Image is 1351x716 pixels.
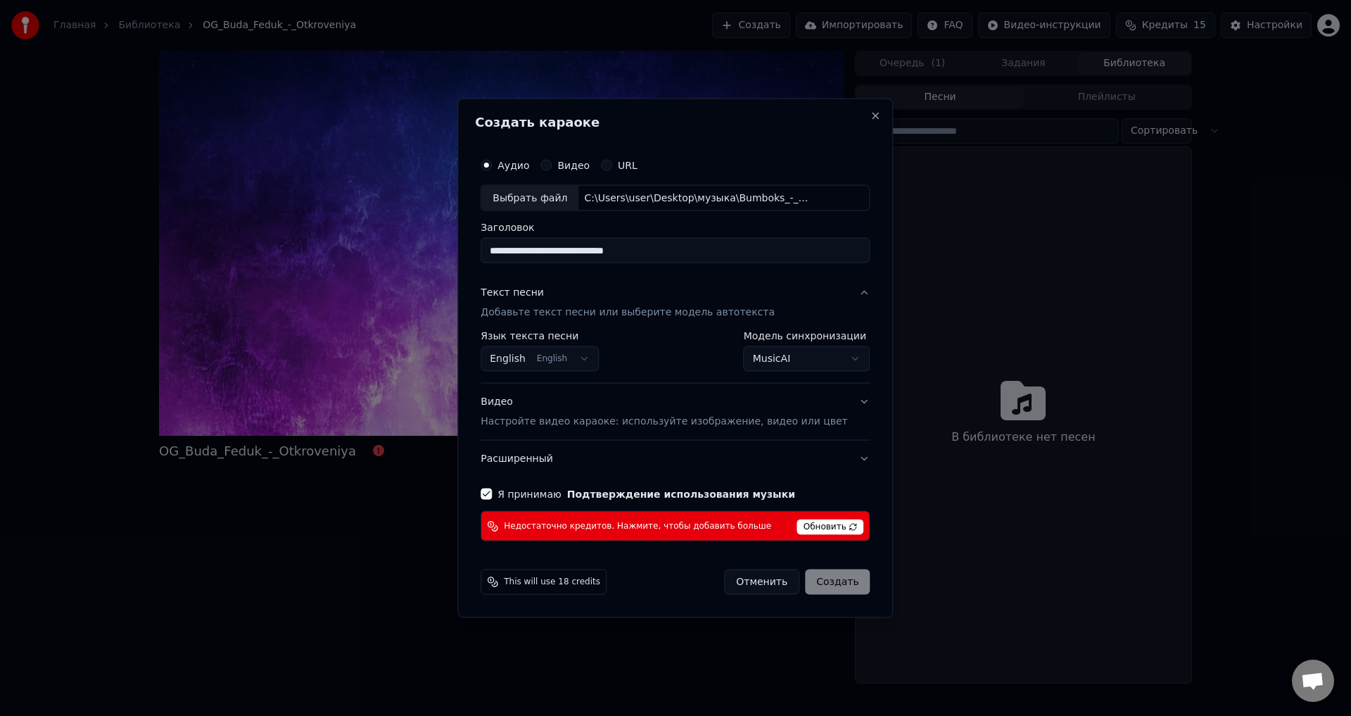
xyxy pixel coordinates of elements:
[481,331,599,341] label: Язык текста песни
[481,185,578,211] div: Выбрать файл
[481,222,870,232] label: Заголовок
[481,275,870,331] button: Текст песниДобавьте текст песни или выберите модель автотекста
[481,441,870,477] button: Расширенный
[497,160,529,170] label: Аудио
[578,191,818,205] div: C:\Users\user\Desktop\музыка\Bumboks_-_Letnijj_dozhd_47870792.mp3
[504,577,600,588] span: This will use 18 credits
[481,415,847,429] p: Настройте видео караоке: используйте изображение, видео или цвет
[497,489,795,499] label: Я принимаю
[481,384,870,440] button: ВидеоНастройте видео караоке: используйте изображение, видео или цвет
[481,331,870,383] div: Текст песниДобавьте текст песни или выберите модель автотекста
[481,395,847,429] div: Видео
[724,570,799,595] button: Отменить
[557,160,590,170] label: Видео
[475,115,875,128] h2: Создать караоке
[567,489,795,499] button: Я принимаю
[744,331,870,341] label: Модель синхронизации
[481,306,775,320] p: Добавьте текст песни или выберите модель автотекста
[797,520,864,535] span: Обновить
[481,286,544,300] div: Текст песни
[504,520,771,532] span: Недостаточно кредитов. Нажмите, чтобы добавить больше
[618,160,638,170] label: URL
